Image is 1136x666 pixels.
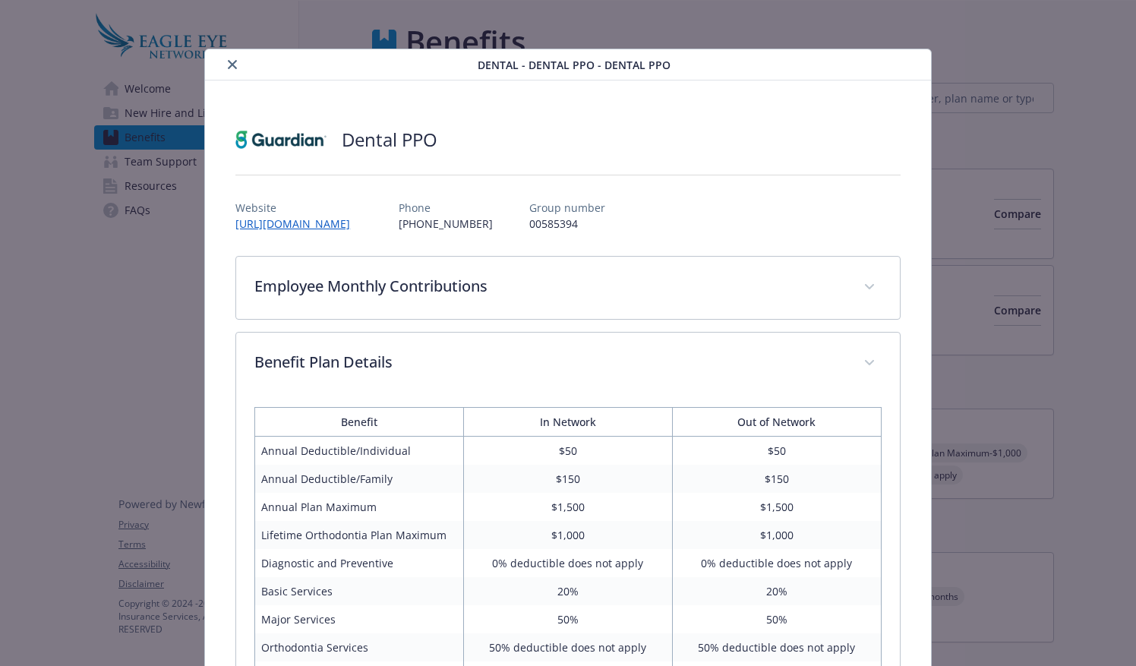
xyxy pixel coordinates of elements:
p: Phone [399,200,493,216]
td: $1,500 [464,493,673,521]
p: Website [235,200,362,216]
p: Group number [529,200,605,216]
p: 00585394 [529,216,605,232]
a: [URL][DOMAIN_NAME] [235,216,362,231]
td: Annual Deductible/Individual [255,437,464,466]
td: $150 [672,465,881,493]
div: Employee Monthly Contributions [236,257,899,319]
button: close [223,55,241,74]
p: Employee Monthly Contributions [254,275,844,298]
td: $150 [464,465,673,493]
th: In Network [464,408,673,437]
td: $1,000 [672,521,881,549]
td: Basic Services [255,577,464,605]
td: Annual Deductible/Family [255,465,464,493]
th: Out of Network [672,408,881,437]
td: $50 [672,437,881,466]
td: Orthodontia Services [255,633,464,661]
div: Benefit Plan Details [236,333,899,395]
th: Benefit [255,408,464,437]
h2: Dental PPO [342,127,437,153]
td: Major Services [255,605,464,633]
td: Lifetime Orthodontia Plan Maximum [255,521,464,549]
td: 50% [464,605,673,633]
td: $1,000 [464,521,673,549]
p: [PHONE_NUMBER] [399,216,493,232]
td: 20% [464,577,673,605]
td: 20% [672,577,881,605]
span: Dental - Dental PPO - Dental PPO [478,57,671,73]
td: 50% [672,605,881,633]
td: 0% deductible does not apply [672,549,881,577]
img: Guardian [235,117,327,163]
td: 50% deductible does not apply [464,633,673,661]
td: Annual Plan Maximum [255,493,464,521]
td: Diagnostic and Preventive [255,549,464,577]
td: 0% deductible does not apply [464,549,673,577]
td: $1,500 [672,493,881,521]
p: Benefit Plan Details [254,351,844,374]
td: 50% deductible does not apply [672,633,881,661]
td: $50 [464,437,673,466]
